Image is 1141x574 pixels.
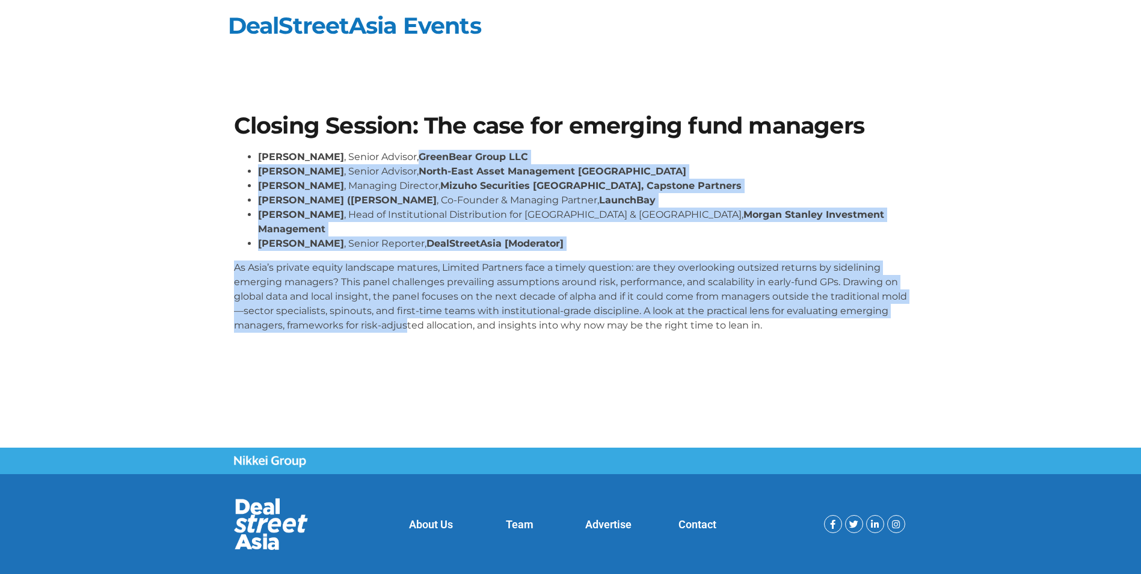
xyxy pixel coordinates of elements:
a: Contact [678,518,716,531]
li: , Senior Advisor, [258,164,908,179]
strong: [PERSON_NAME] [258,238,344,249]
a: DealStreetAsia Events [228,11,481,40]
img: Nikkei Group [234,455,306,468]
strong: DealStreetAsia [Moderator] [426,238,564,249]
a: Team [506,518,534,531]
strong: Morgan Stanley Investment Management [258,209,884,235]
strong: [PERSON_NAME] [258,209,344,220]
strong: [PERSON_NAME] ([PERSON_NAME] [258,194,437,206]
strong: GreenBear Group LLC [419,151,528,162]
p: As Asia’s private equity landscape matures, Limited Partners face a timely question: are they ove... [234,261,908,333]
a: Advertise [585,518,632,531]
strong: North-East Asset Management [GEOGRAPHIC_DATA] [419,165,686,177]
a: About Us [409,518,453,531]
li: , Managing Director, [258,179,908,193]
strong: Mizuho Securities [GEOGRAPHIC_DATA], Capstone Partners [440,180,742,191]
li: , Senior Advisor, [258,150,908,164]
strong: [PERSON_NAME] [258,151,344,162]
h1: Closing Session: The case for emerging fund managers [234,114,908,137]
li: , Head of Institutional Distribution for [GEOGRAPHIC_DATA] & [GEOGRAPHIC_DATA], [258,208,908,236]
strong: LaunchBay [599,194,656,206]
li: , Co-Founder & Managing Partner, [258,193,908,208]
strong: [PERSON_NAME] [258,165,344,177]
li: , Senior Reporter, [258,236,908,251]
strong: [PERSON_NAME] [258,180,344,191]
